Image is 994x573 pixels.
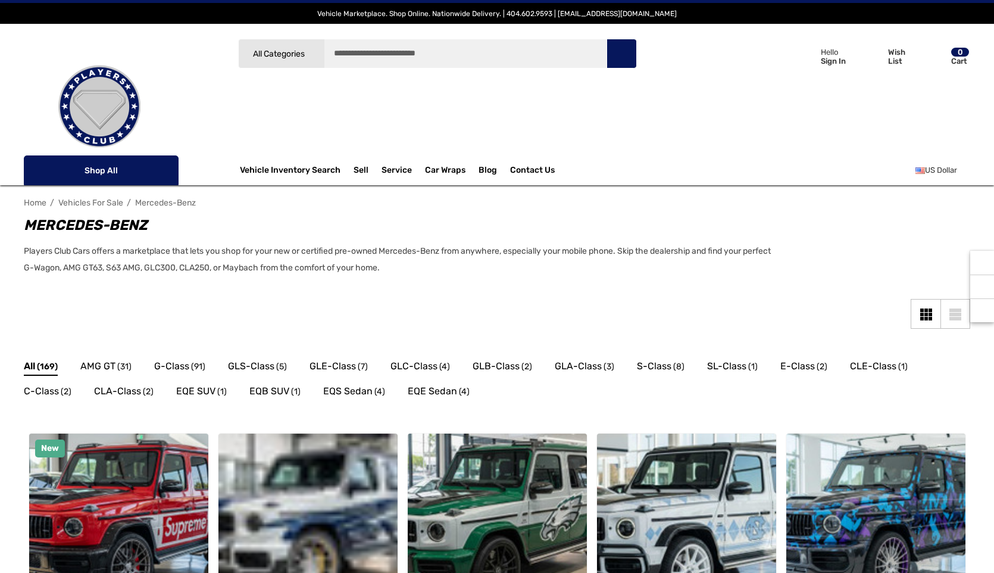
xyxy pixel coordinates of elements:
[780,359,827,378] a: Button Go To Sub Category E-Class
[291,384,301,400] span: (1)
[143,384,154,400] span: (2)
[940,299,970,329] a: List View
[390,359,450,378] a: Button Go To Sub Category GLC-Class
[24,214,774,236] h1: Mercedes-Benz
[637,359,671,374] span: S-Class
[439,359,450,375] span: (4)
[80,359,132,378] a: Button Go To Sub Category AMG GT
[40,47,159,166] img: Players Club | Cars For Sale
[707,359,758,378] a: Button Go To Sub Category SL-Class
[323,384,373,399] span: EQS Sedan
[37,164,55,177] svg: Icon Line
[921,36,970,82] a: Cart with 0 items
[425,158,479,182] a: Car Wraps
[976,281,988,293] svg: Social Media
[94,384,154,403] a: Button Go To Sub Category CLA-Class
[228,359,274,374] span: GLS-Class
[817,359,827,375] span: (2)
[307,49,315,58] svg: Icon Arrow Down
[135,198,196,208] a: Mercedes-Benz
[249,384,289,399] span: EQB SUV
[41,443,59,453] span: New
[154,359,189,374] span: G-Class
[354,158,382,182] a: Sell
[637,359,684,378] a: Button Go To Sub Category S-Class
[707,359,746,374] span: SL-Class
[240,165,340,178] a: Vehicle Inventory Search
[970,305,994,317] svg: Top
[24,155,179,185] p: Shop All
[310,359,368,378] a: Button Go To Sub Category GLE-Class
[253,49,305,59] span: All Categories
[374,384,385,400] span: (4)
[317,10,677,18] span: Vehicle Marketplace. Shop Online. Nationwide Delivery. | 404.602.9593 | [EMAIL_ADDRESS][DOMAIN_NAME]
[24,243,774,276] p: Players Club Cars offers a marketplace that lets you shop for your new or certified pre-owned Mer...
[310,359,356,374] span: GLE-Class
[117,359,132,375] span: (31)
[858,36,921,77] a: Wish List Wish List
[821,57,846,66] p: Sign In
[217,384,227,400] span: (1)
[850,359,908,378] a: Button Go To Sub Category CLE-Class
[673,359,684,375] span: (8)
[604,359,614,375] span: (3)
[951,57,969,66] p: Cart
[780,359,815,374] span: E-Class
[37,359,58,375] span: (169)
[354,165,368,178] span: Sell
[479,165,497,178] a: Blog
[748,359,758,375] span: (1)
[24,198,46,208] a: Home
[238,39,324,68] a: All Categories Icon Arrow Down Icon Arrow Up
[915,158,970,182] a: USD
[276,359,287,375] span: (5)
[154,359,205,378] a: Button Go To Sub Category G-Class
[926,48,944,65] svg: Review Your Cart
[473,359,532,378] a: Button Go To Sub Category GLB-Class
[850,359,896,374] span: CLE-Class
[228,359,287,378] a: Button Go To Sub Category GLS-Class
[80,359,115,374] span: AMG GT
[473,359,520,374] span: GLB-Class
[61,384,71,400] span: (2)
[555,359,602,374] span: GLA-Class
[607,39,636,68] button: Search
[510,165,555,178] a: Contact Us
[24,384,71,403] a: Button Go To Sub Category C-Class
[382,165,412,178] a: Service
[784,36,852,77] a: Sign in
[408,384,470,403] a: Button Go To Sub Category EQE Sedan
[951,48,969,57] p: 0
[798,48,814,64] svg: Icon User Account
[888,48,920,66] p: Wish List
[157,166,165,175] svg: Icon Arrow Down
[408,384,457,399] span: EQE Sedan
[58,198,123,208] a: Vehicles For Sale
[323,384,385,403] a: Button Go To Sub Category EQS Sedan
[821,48,846,57] p: Hello
[425,165,465,178] span: Car Wraps
[358,359,368,375] span: (7)
[94,384,141,399] span: CLA-Class
[459,384,470,400] span: (4)
[176,384,215,399] span: EQE SUV
[976,257,988,269] svg: Recently Viewed
[521,359,532,375] span: (2)
[176,384,227,403] a: Button Go To Sub Category EQE SUV
[898,359,908,375] span: (1)
[249,384,301,403] a: Button Go To Sub Category EQB SUV
[24,359,35,374] span: All
[191,359,205,375] span: (91)
[555,359,614,378] a: Button Go To Sub Category GLA-Class
[911,299,940,329] a: Grid View
[24,192,970,213] nav: Breadcrumb
[24,384,59,399] span: C-Class
[390,359,437,374] span: GLC-Class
